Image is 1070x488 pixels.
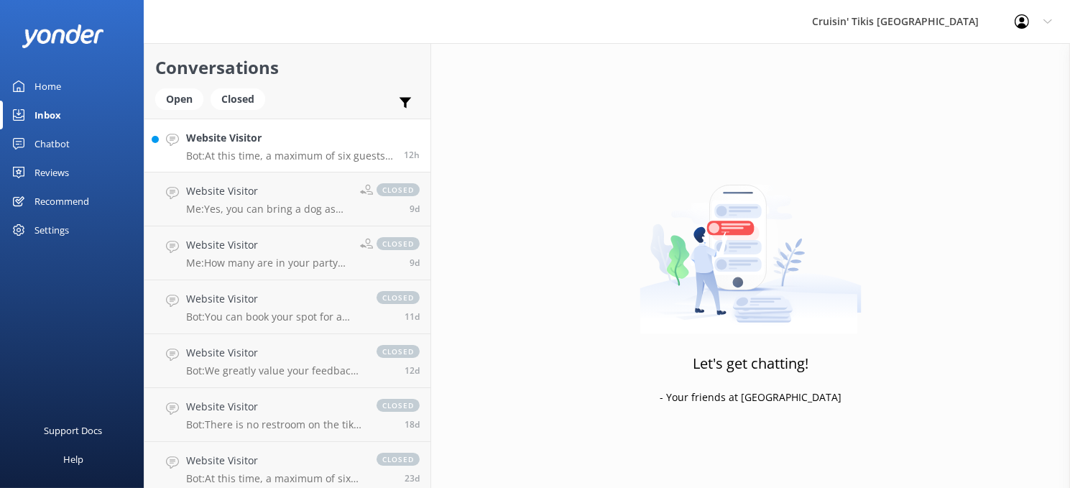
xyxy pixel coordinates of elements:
span: closed [377,237,420,250]
p: Bot: There is no restroom on the tiki boat. However, restrooms are available before or after your... [186,418,362,431]
span: Aug 09 2025 10:24am (UTC -05:00) America/Cancun [405,418,420,431]
a: Website VisitorMe:Yes, you can bring a dog as long as everyone is OK with it.closed9d [144,172,430,226]
div: Home [34,72,61,101]
h4: Website Visitor [186,237,349,253]
p: Bot: At this time, a maximum of six guests can be accommodated on a private tour. [186,472,362,485]
span: closed [377,453,420,466]
p: Me: Yes, you can bring a dog as long as everyone is OK with it. [186,203,349,216]
span: Aug 16 2025 07:44am (UTC -05:00) America/Cancun [405,364,420,377]
div: Closed [211,88,265,110]
p: Bot: You can book your spot for a public tour online at [URL][DOMAIN_NAME]. [186,310,362,323]
a: Website VisitorBot:You can book your spot for a public tour online at [URL][DOMAIN_NAME].closed11d [144,280,430,334]
a: Website VisitorBot:There is no restroom on the tiki boat. However, restrooms are available before... [144,388,430,442]
h4: Website Visitor [186,399,362,415]
div: Open [155,88,203,110]
h4: Website Visitor [186,291,362,307]
a: Closed [211,91,272,106]
span: closed [377,291,420,304]
p: Me: How many are in your party? Are you trying Public or Private? I just checked and it seemed th... [186,257,349,270]
span: Aug 18 2025 12:07pm (UTC -05:00) America/Cancun [410,257,420,269]
p: Bot: At this time, a maximum of six guests can be accommodated on a cruise. [186,149,393,162]
span: closed [377,183,420,196]
span: Aug 18 2025 04:14pm (UTC -05:00) America/Cancun [410,203,420,215]
a: Website VisitorBot:At this time, a maximum of six guests can be accommodated on a cruise.12h [144,119,430,172]
h4: Website Visitor [186,183,349,199]
span: closed [377,399,420,412]
div: Reviews [34,158,69,187]
div: Chatbot [34,129,70,158]
p: Bot: We greatly value your feedback and encourage you to leave a review for us on Google at [URL]... [186,364,362,377]
h3: Let's get chatting! [693,352,808,375]
span: closed [377,345,420,358]
a: Website VisitorMe:How many are in your party? Are you trying Public or Private? I just checked an... [144,226,430,280]
div: Recommend [34,187,89,216]
h2: Conversations [155,54,420,81]
span: Aug 04 2025 11:35pm (UTC -05:00) America/Cancun [405,472,420,484]
div: Help [63,445,83,474]
span: Aug 27 2025 08:30pm (UTC -05:00) America/Cancun [404,149,420,161]
img: artwork of a man stealing a conversation from at giant smartphone [640,155,862,334]
img: yonder-white-logo.png [22,24,104,48]
a: Open [155,91,211,106]
h4: Website Visitor [186,130,393,146]
p: - Your friends at [GEOGRAPHIC_DATA] [660,390,841,405]
span: Aug 16 2025 11:02am (UTC -05:00) America/Cancun [405,310,420,323]
h4: Website Visitor [186,453,362,469]
div: Inbox [34,101,61,129]
div: Settings [34,216,69,244]
div: Support Docs [45,416,103,445]
h4: Website Visitor [186,345,362,361]
a: Website VisitorBot:We greatly value your feedback and encourage you to leave a review for us on G... [144,334,430,388]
